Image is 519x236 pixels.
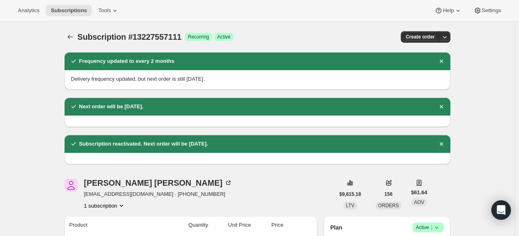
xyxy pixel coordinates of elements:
[157,216,210,234] th: Quantity
[436,56,447,67] button: Dismiss notification
[84,179,232,187] div: [PERSON_NAME] [PERSON_NAME]
[65,216,158,234] th: Product
[491,200,511,220] div: Open Intercom Messenger
[385,191,393,197] span: 156
[335,189,366,200] button: $9,615.18
[443,7,454,14] span: Help
[469,5,506,16] button: Settings
[79,103,144,111] h2: Next order will be [DATE].
[406,34,435,40] span: Create order
[18,7,39,14] span: Analytics
[253,216,286,234] th: Price
[482,7,501,14] span: Settings
[71,75,444,83] p: Delivery frequency updated, but next order is still [DATE].
[411,189,427,197] span: $61.64
[93,5,124,16] button: Tools
[431,224,432,231] span: |
[436,138,447,150] button: Dismiss notification
[79,140,208,148] h2: Subscription reactivated. Next order will be [DATE].
[430,5,467,16] button: Help
[65,179,78,192] span: Allison Scott
[340,191,361,197] span: $9,615.18
[380,189,398,200] button: 156
[378,203,399,208] span: ORDERS
[416,223,441,232] span: Active
[79,57,175,65] h2: Frequency updated to every 2 months
[78,32,182,41] span: Subscription #13227557111
[401,31,439,43] button: Create order
[414,200,424,205] span: AOV
[84,190,232,198] span: [EMAIL_ADDRESS][DOMAIN_NAME] · [PHONE_NUMBER]
[13,5,44,16] button: Analytics
[188,34,209,40] span: Recurring
[84,202,125,210] button: Product actions
[98,7,111,14] span: Tools
[330,223,342,232] h2: Plan
[65,31,76,43] button: Subscriptions
[346,203,355,208] span: LTV
[436,101,447,112] button: Dismiss notification
[217,34,231,40] span: Active
[51,7,87,14] span: Subscriptions
[210,216,253,234] th: Unit Price
[46,5,92,16] button: Subscriptions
